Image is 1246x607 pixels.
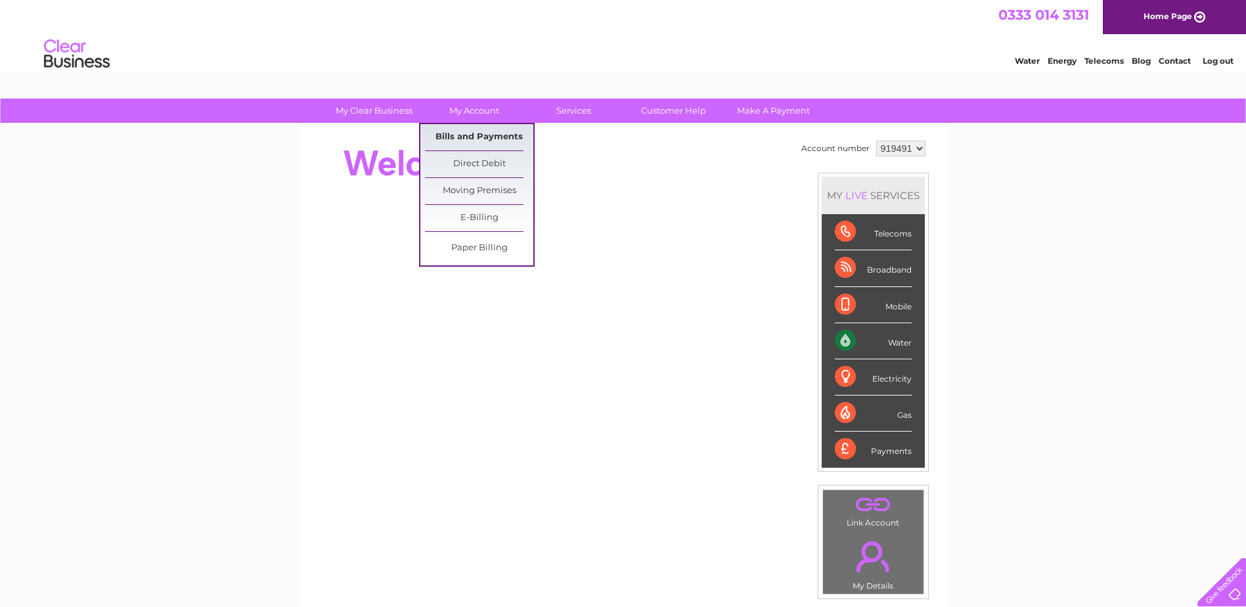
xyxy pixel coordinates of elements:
[798,137,873,160] td: Account number
[826,493,920,516] a: .
[822,489,924,531] td: Link Account
[425,124,533,150] a: Bills and Payments
[425,205,533,231] a: E-Billing
[835,432,912,467] div: Payments
[425,235,533,261] a: Paper Billing
[425,178,533,204] a: Moving Premises
[998,7,1089,23] a: 0333 014 3131
[43,34,110,74] img: logo.png
[619,99,728,123] a: Customer Help
[835,287,912,323] div: Mobile
[1048,56,1077,66] a: Energy
[313,7,934,64] div: Clear Business is a trading name of Verastar Limited (registered in [GEOGRAPHIC_DATA] No. 3667643...
[822,177,925,214] div: MY SERVICES
[1203,56,1234,66] a: Log out
[835,214,912,250] div: Telecoms
[835,359,912,395] div: Electricity
[835,323,912,359] div: Water
[320,99,428,123] a: My Clear Business
[843,189,870,202] div: LIVE
[520,99,628,123] a: Services
[425,151,533,177] a: Direct Debit
[835,250,912,286] div: Broadband
[420,99,528,123] a: My Account
[719,99,828,123] a: Make A Payment
[822,530,924,595] td: My Details
[835,395,912,432] div: Gas
[1132,56,1151,66] a: Blog
[826,533,920,579] a: .
[1159,56,1191,66] a: Contact
[1015,56,1040,66] a: Water
[1084,56,1124,66] a: Telecoms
